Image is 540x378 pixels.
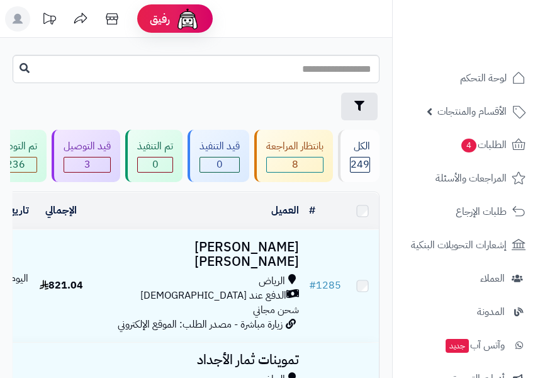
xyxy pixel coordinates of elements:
span: شحن مجاني [253,302,299,318]
a: العملاء [400,263,532,294]
a: العميل [271,203,299,218]
span: المدونة [477,303,505,321]
span: الأقسام والمنتجات [437,103,507,120]
h3: تموينات ثمار الأجداد [93,353,299,367]
a: # [309,203,315,218]
a: الكل249 [335,130,382,182]
span: زيارة مباشرة - مصدر الطلب: الموقع الإلكتروني [118,317,283,332]
a: الإجمالي [45,203,77,218]
a: لوحة التحكم [400,63,532,93]
span: 249 [351,157,369,172]
div: قيد التوصيل [64,139,111,154]
span: الرياض [259,274,285,289]
div: الكل [350,139,370,154]
h3: [PERSON_NAME] [PERSON_NAME] [93,240,299,269]
span: لوحة التحكم [460,69,507,87]
a: بانتظار المراجعة 8 [252,130,335,182]
span: العملاء [480,270,505,287]
span: طلبات الإرجاع [456,203,507,220]
span: 3 [64,157,110,172]
span: 0 [138,157,172,172]
a: إشعارات التحويلات البنكية [400,230,532,260]
a: تم التنفيذ 0 [123,130,185,182]
span: الدفع عند [DEMOGRAPHIC_DATA] [140,289,286,303]
a: الطلبات4 [400,130,532,160]
a: #1285 [309,278,341,293]
a: وآتس آبجديد [400,330,532,360]
a: المدونة [400,297,532,327]
a: قيد التنفيذ 0 [185,130,252,182]
span: # [309,278,316,293]
span: جديد [446,339,469,353]
span: وآتس آب [444,336,505,354]
a: تحديثات المنصة [33,6,65,35]
a: قيد التوصيل 3 [49,130,123,182]
span: رفيق [150,11,170,26]
img: ai-face.png [175,6,200,31]
span: 8 [267,157,323,172]
div: تم التنفيذ [137,139,173,154]
div: قيد التنفيذ [200,139,240,154]
span: 821.04 [40,278,83,293]
span: المراجعات والأسئلة [436,169,507,187]
span: 0 [200,157,239,172]
a: طلبات الإرجاع [400,197,532,227]
div: بانتظار المراجعة [266,139,323,154]
span: إشعارات التحويلات البنكية [411,236,507,254]
span: الطلبات [460,136,507,154]
a: المراجعات والأسئلة [400,163,532,193]
span: 4 [461,139,476,152]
